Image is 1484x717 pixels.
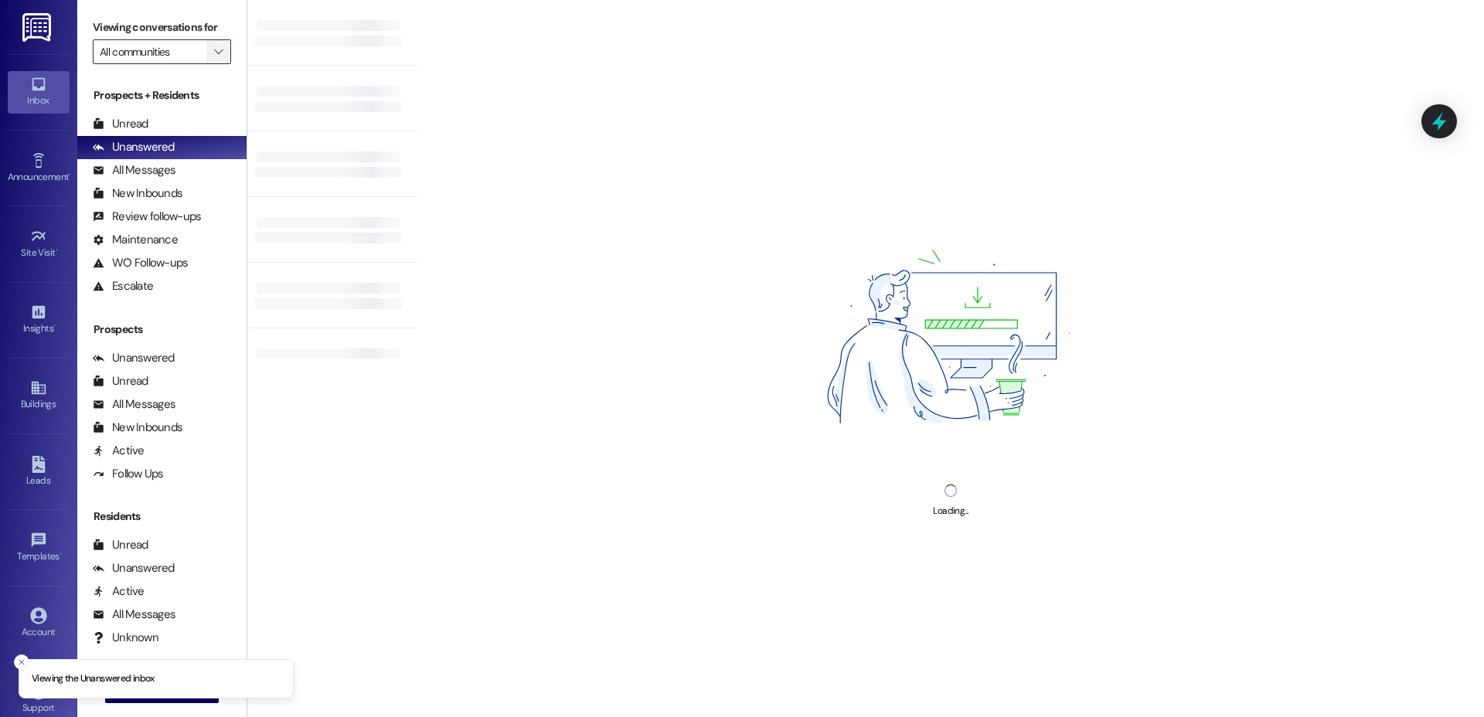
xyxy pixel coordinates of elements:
div: Active [93,443,145,459]
div: Review follow-ups [93,209,201,225]
a: Buildings [8,375,70,416]
div: All Messages [93,396,175,413]
label: Viewing conversations for [93,15,231,39]
i:  [214,46,223,58]
span: • [69,169,71,180]
div: Prospects + Residents [77,87,247,104]
div: Follow Ups [93,466,164,482]
div: New Inbounds [93,185,182,202]
div: Unanswered [93,139,175,155]
a: Inbox [8,71,70,113]
div: Unread [93,116,148,132]
a: Leads [8,451,70,493]
p: Viewing the Unanswered inbox [32,672,155,686]
a: Account [8,603,70,644]
div: All Messages [93,162,175,178]
div: Active [93,583,145,600]
input: All communities [100,39,206,64]
span: • [60,549,62,559]
div: Residents [77,508,247,525]
div: Unanswered [93,350,175,366]
div: New Inbounds [93,420,182,436]
div: Escalate [93,278,153,294]
div: Maintenance [93,232,178,248]
button: Close toast [14,654,29,670]
div: Unanswered [93,560,175,576]
div: All Messages [93,607,175,623]
a: Site Visit • [8,223,70,265]
div: Prospects [77,321,247,338]
div: Unread [93,373,148,389]
a: Templates • [8,527,70,569]
div: WO Follow-ups [93,255,188,271]
div: Unread [93,537,148,553]
a: Insights • [8,299,70,341]
span: • [56,245,58,256]
span: • [53,321,56,331]
img: ResiDesk Logo [22,13,54,42]
div: Unknown [93,630,158,646]
div: Loading... [933,503,968,519]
